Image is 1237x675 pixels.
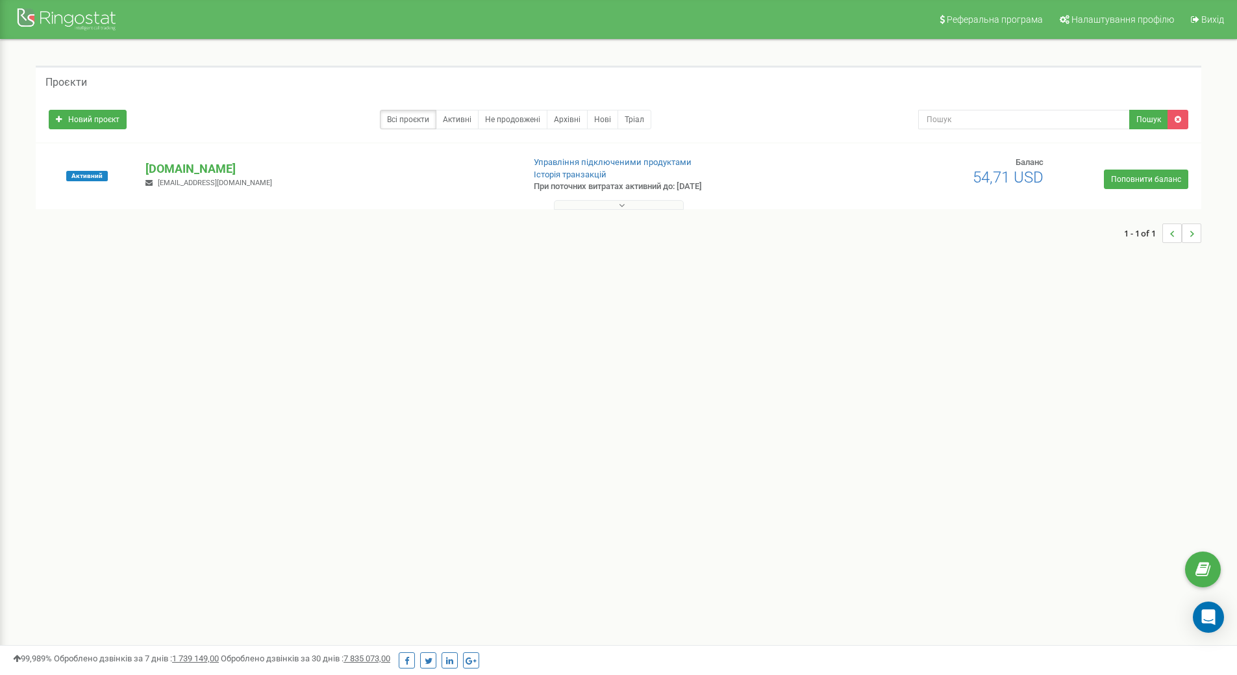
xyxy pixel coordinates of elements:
[587,110,618,129] a: Нові
[66,171,108,181] span: Активний
[547,110,588,129] a: Архівні
[54,654,219,663] span: Оброблено дзвінків за 7 днів :
[158,179,272,187] span: [EMAIL_ADDRESS][DOMAIN_NAME]
[918,110,1130,129] input: Пошук
[1201,14,1224,25] span: Вихід
[534,181,804,193] p: При поточних витратах активний до: [DATE]
[534,157,692,167] a: Управління підключеними продуктами
[618,110,651,129] a: Тріал
[436,110,479,129] a: Активні
[45,77,87,88] h5: Проєкти
[344,654,390,663] u: 7 835 073,00
[1071,14,1174,25] span: Налаштування профілю
[221,654,390,663] span: Оброблено дзвінків за 30 днів :
[478,110,547,129] a: Не продовжені
[1124,210,1201,256] nav: ...
[13,654,52,663] span: 99,989%
[1129,110,1168,129] button: Пошук
[49,110,127,129] a: Новий проєкт
[172,654,219,663] u: 1 739 149,00
[1016,157,1043,167] span: Баланс
[380,110,436,129] a: Всі проєкти
[145,160,512,177] p: [DOMAIN_NAME]
[1104,170,1188,189] a: Поповнити баланс
[1124,223,1162,243] span: 1 - 1 of 1
[947,14,1043,25] span: Реферальна програма
[534,170,606,179] a: Історія транзакцій
[973,168,1043,186] span: 54,71 USD
[1193,602,1224,633] div: Open Intercom Messenger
